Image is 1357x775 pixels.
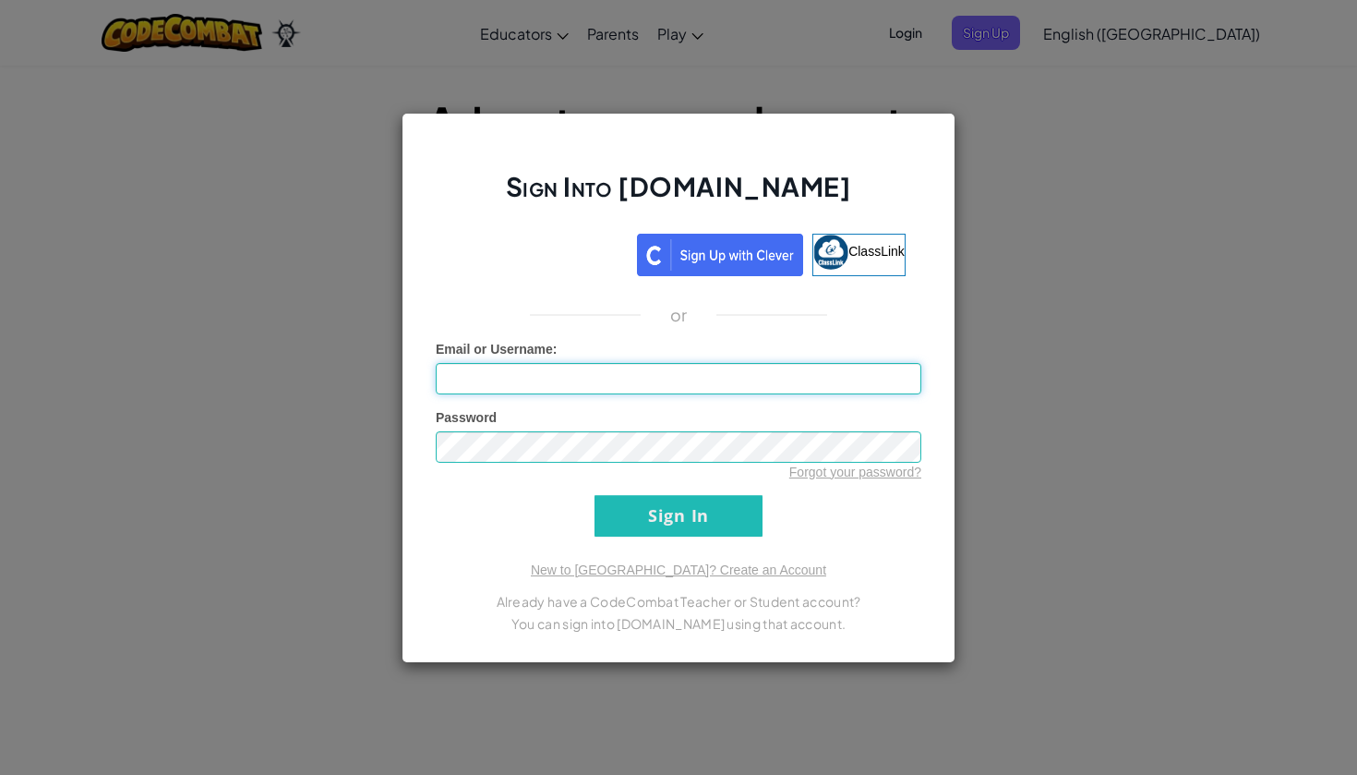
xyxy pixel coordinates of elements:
span: Password [436,410,497,425]
h2: Sign Into [DOMAIN_NAME] [436,169,921,223]
p: Already have a CodeCombat Teacher or Student account? [436,590,921,612]
a: New to [GEOGRAPHIC_DATA]? Create an Account [531,563,826,577]
img: classlink-logo-small.png [813,235,848,270]
div: Acceder con Google. Se abre en una pestaña nueva [451,232,628,272]
img: clever_sso_button@2x.png [637,234,803,276]
p: or [670,304,688,326]
p: You can sign into [DOMAIN_NAME] using that account. [436,612,921,635]
label: : [436,340,558,358]
a: Acceder con Google. Se abre en una pestaña nueva [451,234,628,276]
a: Forgot your password? [789,465,921,479]
iframe: Botón de Acceder con Google [442,232,637,272]
span: Email or Username [436,342,553,357]
span: ClassLink [848,243,905,258]
input: Sign In [594,495,763,537]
